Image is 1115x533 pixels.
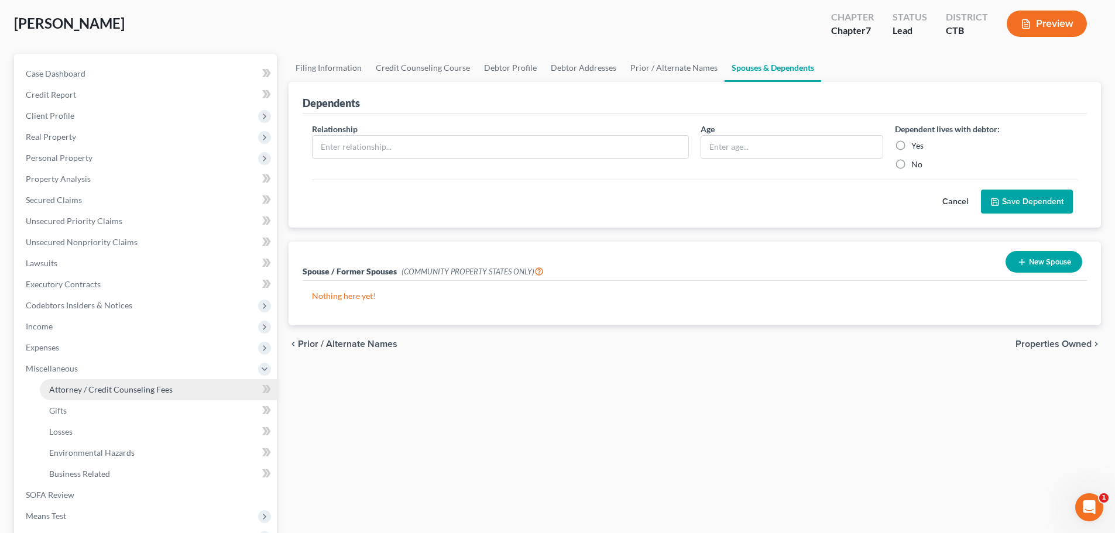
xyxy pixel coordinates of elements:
[26,490,74,500] span: SOFA Review
[623,54,725,82] a: Prior / Alternate Names
[26,195,82,205] span: Secured Claims
[49,405,67,415] span: Gifts
[289,339,298,349] i: chevron_left
[40,442,277,463] a: Environmental Hazards
[26,174,91,184] span: Property Analysis
[929,190,981,214] button: Cancel
[26,300,132,310] span: Codebtors Insiders & Notices
[26,342,59,352] span: Expenses
[26,321,53,331] span: Income
[40,379,277,400] a: Attorney / Credit Counseling Fees
[26,511,66,521] span: Means Test
[40,421,277,442] a: Losses
[26,279,101,289] span: Executory Contracts
[26,111,74,121] span: Client Profile
[26,237,138,247] span: Unsecured Nonpriority Claims
[402,267,544,276] span: (COMMUNITY PROPERTY STATES ONLY)
[946,24,988,37] div: CTB
[1092,339,1101,349] i: chevron_right
[26,363,78,373] span: Miscellaneous
[298,339,397,349] span: Prior / Alternate Names
[725,54,821,82] a: Spouses & Dependents
[701,123,715,135] label: Age
[14,15,125,32] span: [PERSON_NAME]
[313,136,688,158] input: Enter relationship...
[49,469,110,479] span: Business Related
[26,258,57,268] span: Lawsuits
[26,68,85,78] span: Case Dashboard
[26,153,92,163] span: Personal Property
[1015,339,1092,349] span: Properties Owned
[893,11,927,24] div: Status
[895,123,1000,135] label: Dependent lives with debtor:
[911,140,924,152] label: Yes
[831,11,874,24] div: Chapter
[1007,11,1087,37] button: Preview
[1075,493,1103,521] iframe: Intercom live chat
[16,211,277,232] a: Unsecured Priority Claims
[16,169,277,190] a: Property Analysis
[1015,339,1101,349] button: Properties Owned chevron_right
[26,90,76,99] span: Credit Report
[16,253,277,274] a: Lawsuits
[16,190,277,211] a: Secured Claims
[49,384,173,394] span: Attorney / Credit Counseling Fees
[893,24,927,37] div: Lead
[1006,251,1082,273] button: New Spouse
[303,266,397,276] span: Spouse / Former Spouses
[701,136,883,158] input: Enter age...
[40,463,277,484] a: Business Related
[16,84,277,105] a: Credit Report
[16,232,277,253] a: Unsecured Nonpriority Claims
[866,25,871,36] span: 7
[911,159,922,170] label: No
[49,448,135,458] span: Environmental Hazards
[289,339,397,349] button: chevron_left Prior / Alternate Names
[981,190,1073,214] button: Save Dependent
[26,132,76,142] span: Real Property
[1099,493,1109,503] span: 1
[544,54,623,82] a: Debtor Addresses
[16,63,277,84] a: Case Dashboard
[312,124,358,134] span: Relationship
[289,54,369,82] a: Filing Information
[946,11,988,24] div: District
[16,484,277,506] a: SOFA Review
[369,54,477,82] a: Credit Counseling Course
[40,400,277,421] a: Gifts
[312,290,1078,302] p: Nothing here yet!
[26,216,122,226] span: Unsecured Priority Claims
[831,24,874,37] div: Chapter
[16,274,277,295] a: Executory Contracts
[477,54,544,82] a: Debtor Profile
[303,96,360,110] div: Dependents
[49,427,73,436] span: Losses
